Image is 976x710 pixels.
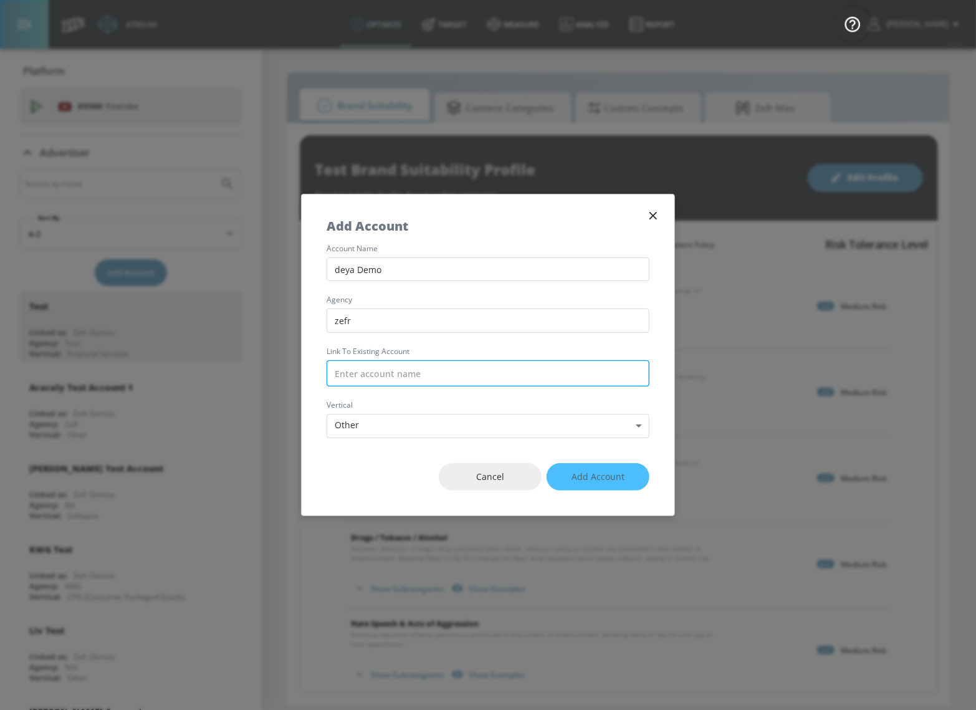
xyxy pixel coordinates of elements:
input: Enter agency name [327,309,649,333]
label: agency [327,296,649,304]
input: Enter account name [327,360,649,386]
button: Open Resource Center [835,6,870,41]
label: vertical [327,401,649,409]
h5: Add Account [327,219,408,233]
input: Enter account name [327,257,649,282]
label: account name [327,245,649,252]
span: Cancel [464,469,517,485]
button: Cancel [439,463,542,491]
label: Link to Existing Account [327,348,649,355]
div: Other [327,414,649,438]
